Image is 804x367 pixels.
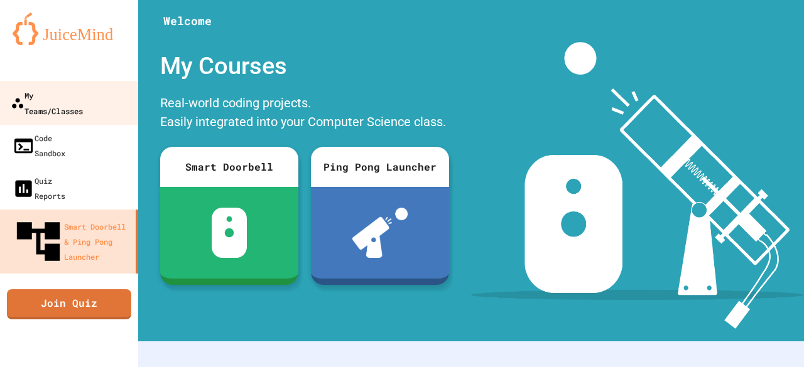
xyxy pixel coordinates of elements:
[13,173,65,203] div: Quiz Reports
[13,130,65,161] div: Code Sandbox
[7,289,131,319] a: Join Quiz
[154,42,455,90] div: My Courses
[212,208,247,258] img: sdb-white.svg
[352,208,408,258] img: ppl-with-ball.png
[160,147,298,187] div: Smart Doorbell
[13,216,131,267] div: Smart Doorbell & Ping Pong Launcher
[11,87,83,118] div: My Teams/Classes
[154,90,455,137] div: Real-world coding projects. Easily integrated into your Computer Science class.
[311,147,449,187] div: Ping Pong Launcher
[471,42,804,329] img: banner-image-my-projects.png
[13,13,126,45] img: logo-orange.svg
